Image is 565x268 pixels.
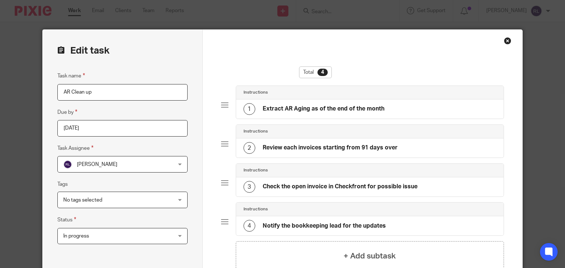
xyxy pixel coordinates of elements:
[57,108,77,116] label: Due by
[63,233,89,239] span: In progress
[263,183,417,191] h4: Check the open invoice in Checkfront for possible issue
[244,181,255,193] div: 3
[244,167,268,173] h4: Instructions
[63,198,102,203] span: No tags selected
[263,105,384,113] h4: Extract AR Aging as of the end of the month
[244,206,268,212] h4: Instructions
[63,160,72,169] img: svg%3E
[57,72,85,80] label: Task name
[263,144,398,152] h4: Review each invoices starting from 91 days over
[317,69,328,76] div: 4
[57,44,188,57] h2: Edit task
[57,181,68,188] label: Tags
[263,222,386,230] h4: Notify the bookkeeping lead for the updates
[244,90,268,95] h4: Instructions
[244,220,255,232] div: 4
[504,37,511,44] div: Close this dialog window
[299,66,332,78] div: Total
[77,162,117,167] span: [PERSON_NAME]
[244,103,255,115] div: 1
[57,216,76,224] label: Status
[244,142,255,154] div: 2
[57,120,188,137] input: Pick a date
[344,250,396,262] h4: + Add subtask
[57,144,93,152] label: Task Assignee
[244,128,268,134] h4: Instructions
